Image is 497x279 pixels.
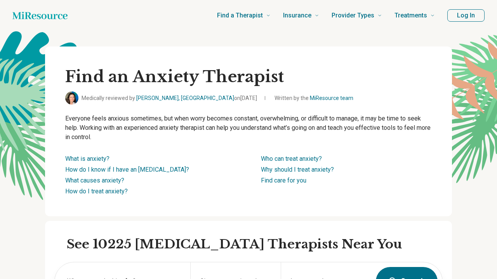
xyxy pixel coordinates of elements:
span: Medically reviewed by [82,94,257,102]
a: What causes anxiety? [65,177,124,184]
span: Treatments [394,10,427,21]
span: Find a Therapist [217,10,263,21]
p: Everyone feels anxious sometimes, but when worry becomes constant, overwhelming, or difficult to ... [65,114,432,142]
a: Why should I treat anxiety? [261,166,334,173]
a: Home page [12,8,68,23]
button: Log In [447,9,485,22]
a: [PERSON_NAME], [GEOGRAPHIC_DATA] [136,95,234,101]
a: How do I treat anxiety? [65,188,128,195]
span: on [DATE] [234,95,257,101]
a: Find care for you [261,177,306,184]
a: MiResource team [310,95,353,101]
span: Insurance [283,10,311,21]
h2: See 10225 [MEDICAL_DATA] Therapists Near You [67,236,443,253]
h1: Find an Anxiety Therapist [65,67,432,87]
a: How do I know if I have an [MEDICAL_DATA]? [65,166,189,173]
a: What is anxiety? [65,155,109,162]
span: Written by the [275,94,353,102]
a: Who can treat anxiety? [261,155,322,162]
span: Provider Types [332,10,374,21]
